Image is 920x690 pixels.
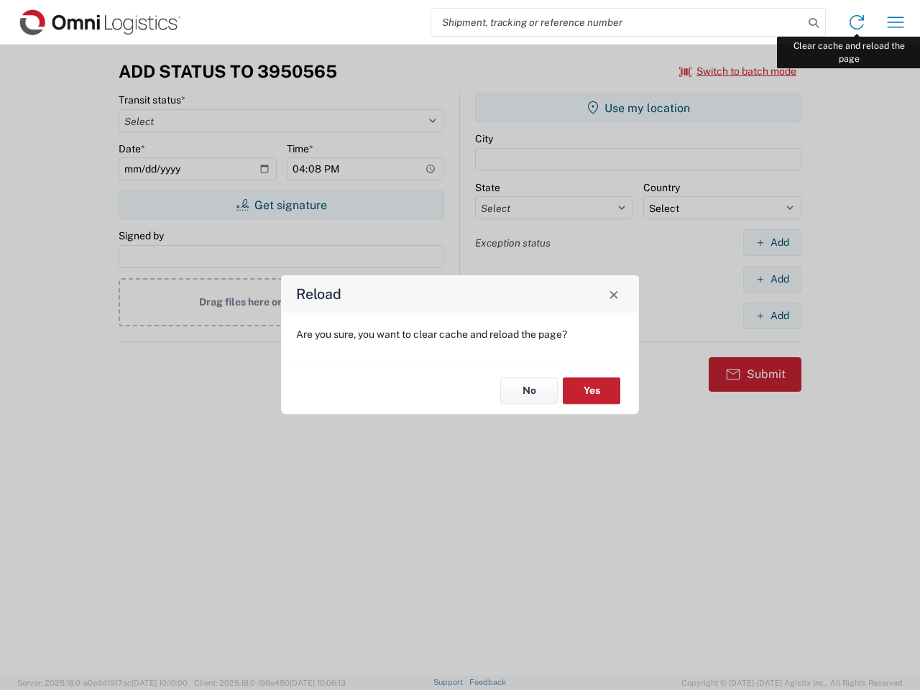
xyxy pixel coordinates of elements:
button: No [500,377,558,404]
p: Are you sure, you want to clear cache and reload the page? [296,328,624,341]
button: Close [604,284,624,304]
input: Shipment, tracking or reference number [431,9,804,36]
button: Yes [563,377,620,404]
h4: Reload [296,284,341,305]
